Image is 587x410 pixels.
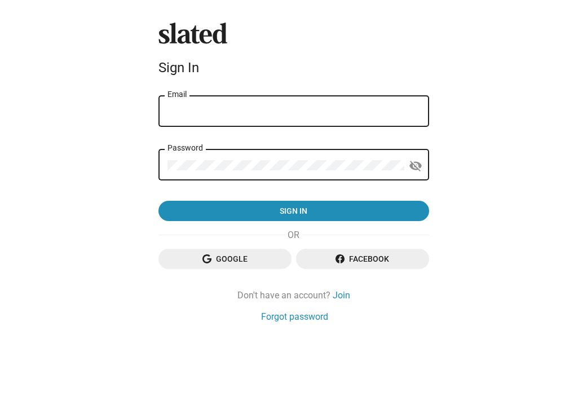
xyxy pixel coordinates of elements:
mat-icon: visibility_off [409,157,422,175]
button: Show password [404,155,427,177]
a: Join [333,289,350,301]
span: Sign in [167,201,420,221]
button: Sign in [158,201,429,221]
a: Forgot password [261,311,328,323]
sl-branding: Sign In [158,23,429,80]
button: Facebook [296,249,429,269]
span: Facebook [305,249,420,269]
div: Sign In [158,60,429,76]
span: Google [167,249,283,269]
div: Don't have an account? [158,289,429,301]
button: Google [158,249,292,269]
